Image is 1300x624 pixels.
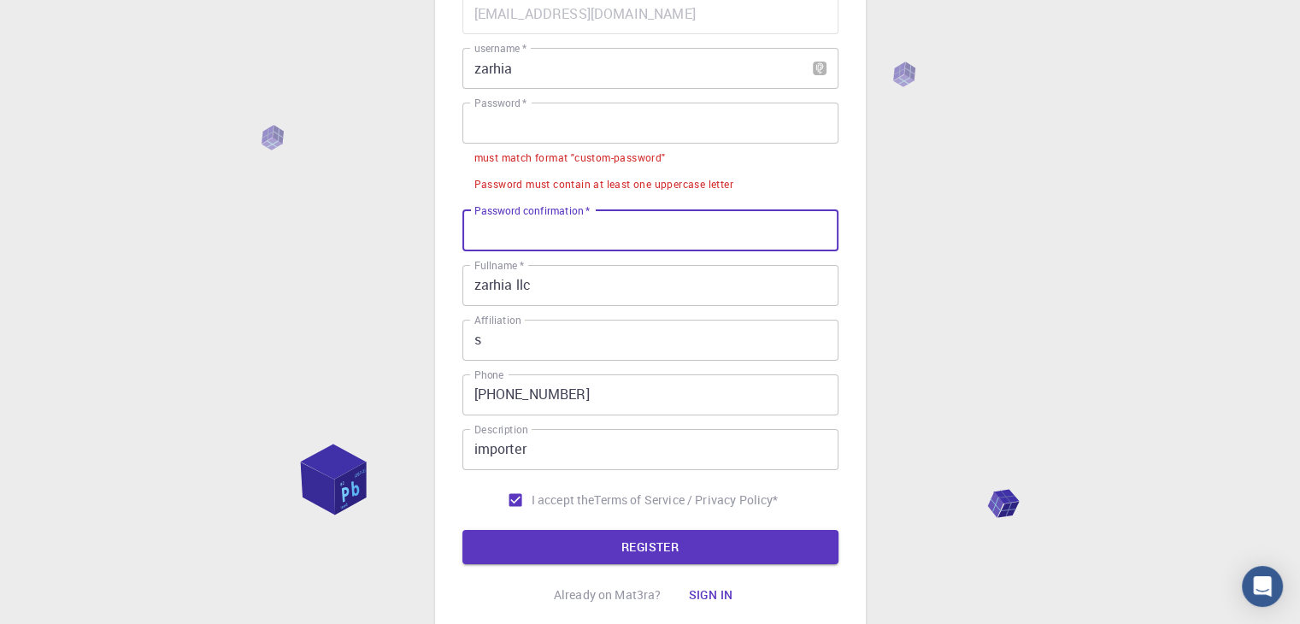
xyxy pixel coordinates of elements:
[474,176,733,193] div: Password must contain at least one uppercase letter
[1242,566,1283,607] div: Open Intercom Messenger
[674,578,746,612] button: Sign in
[594,492,778,509] p: Terms of Service / Privacy Policy *
[532,492,595,509] span: I accept the
[474,41,526,56] label: username
[474,422,528,437] label: Description
[474,96,526,110] label: Password
[474,150,666,167] div: must match format "custom-password"
[474,313,521,327] label: Affiliation
[554,586,662,603] p: Already on Mat3ra?
[474,368,503,382] label: Phone
[462,530,838,564] button: REGISTER
[594,492,778,509] a: Terms of Service / Privacy Policy*
[474,258,524,273] label: Fullname
[474,203,590,218] label: Password confirmation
